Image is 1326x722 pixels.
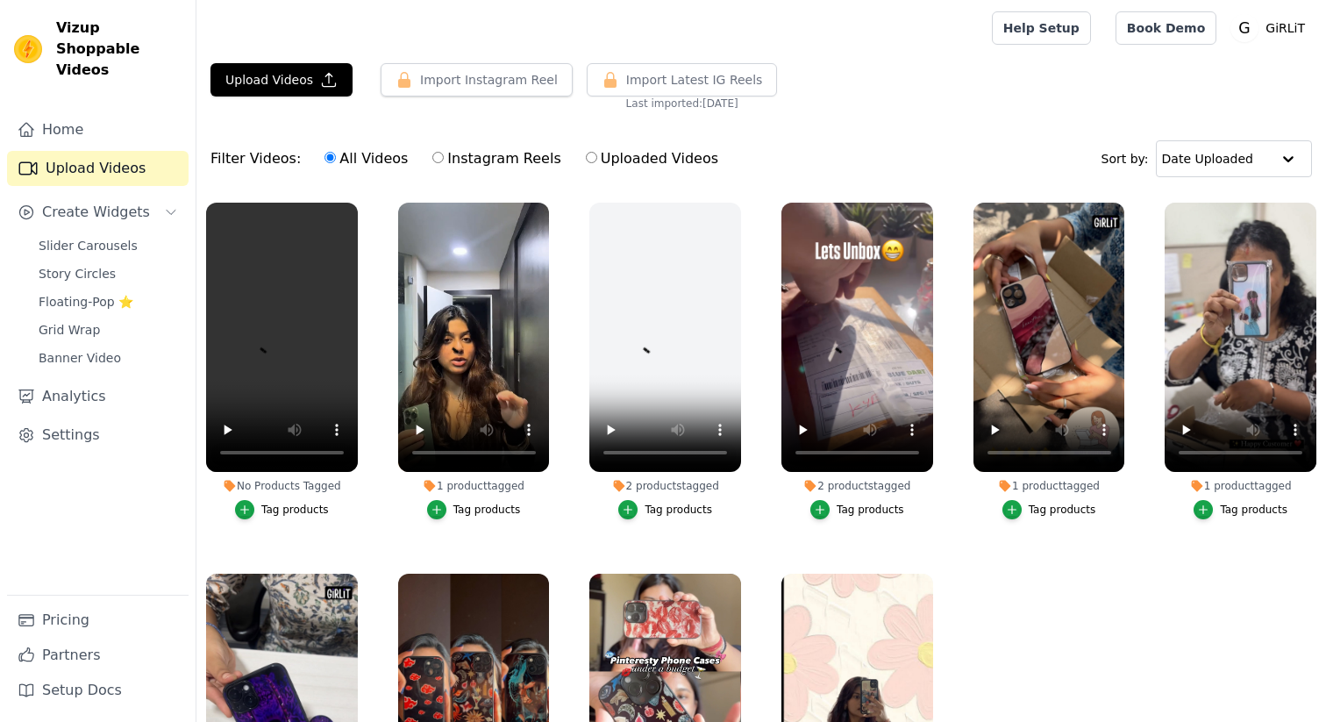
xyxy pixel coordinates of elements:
[210,139,728,179] div: Filter Videos:
[7,195,189,230] button: Create Widgets
[14,35,42,63] img: Vizup
[324,147,409,170] label: All Videos
[626,71,763,89] span: Import Latest IG Reels
[1220,503,1287,517] div: Tag products
[381,63,573,97] button: Import Instagram Reel
[7,638,189,673] a: Partners
[261,503,329,517] div: Tag products
[1101,140,1313,177] div: Sort by:
[432,152,444,163] input: Instagram Reels
[810,500,904,519] button: Tag products
[398,479,550,493] div: 1 product tagged
[1165,479,1316,493] div: 1 product tagged
[626,97,738,111] span: Last imported: [DATE]
[1239,19,1251,37] text: G
[7,151,189,186] a: Upload Videos
[645,503,712,517] div: Tag products
[39,237,138,254] span: Slider Carousels
[324,152,336,163] input: All Videos
[585,147,719,170] label: Uploaded Videos
[210,63,353,97] button: Upload Videos
[206,479,358,493] div: No Products Tagged
[427,500,521,519] button: Tag products
[39,265,116,282] span: Story Circles
[837,503,904,517] div: Tag products
[28,261,189,286] a: Story Circles
[618,500,712,519] button: Tag products
[973,479,1125,493] div: 1 product tagged
[1194,500,1287,519] button: Tag products
[7,418,189,453] a: Settings
[7,379,189,414] a: Analytics
[39,293,133,311] span: Floating-Pop ⭐
[1230,12,1312,44] button: G GiRLiT
[431,147,561,170] label: Instagram Reels
[235,500,329,519] button: Tag products
[7,673,189,708] a: Setup Docs
[28,290,189,314] a: Floating-Pop ⭐
[992,11,1091,45] a: Help Setup
[28,233,189,258] a: Slider Carousels
[1116,11,1216,45] a: Book Demo
[7,603,189,638] a: Pricing
[39,321,100,339] span: Grid Wrap
[589,479,741,493] div: 2 products tagged
[42,202,150,223] span: Create Widgets
[453,503,521,517] div: Tag products
[1029,503,1096,517] div: Tag products
[1002,500,1096,519] button: Tag products
[1258,12,1312,44] p: GiRLiT
[586,152,597,163] input: Uploaded Videos
[587,63,778,97] button: Import Latest IG Reels
[28,346,189,370] a: Banner Video
[781,479,933,493] div: 2 products tagged
[56,18,182,81] span: Vizup Shoppable Videos
[7,112,189,147] a: Home
[39,349,121,367] span: Banner Video
[28,318,189,342] a: Grid Wrap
